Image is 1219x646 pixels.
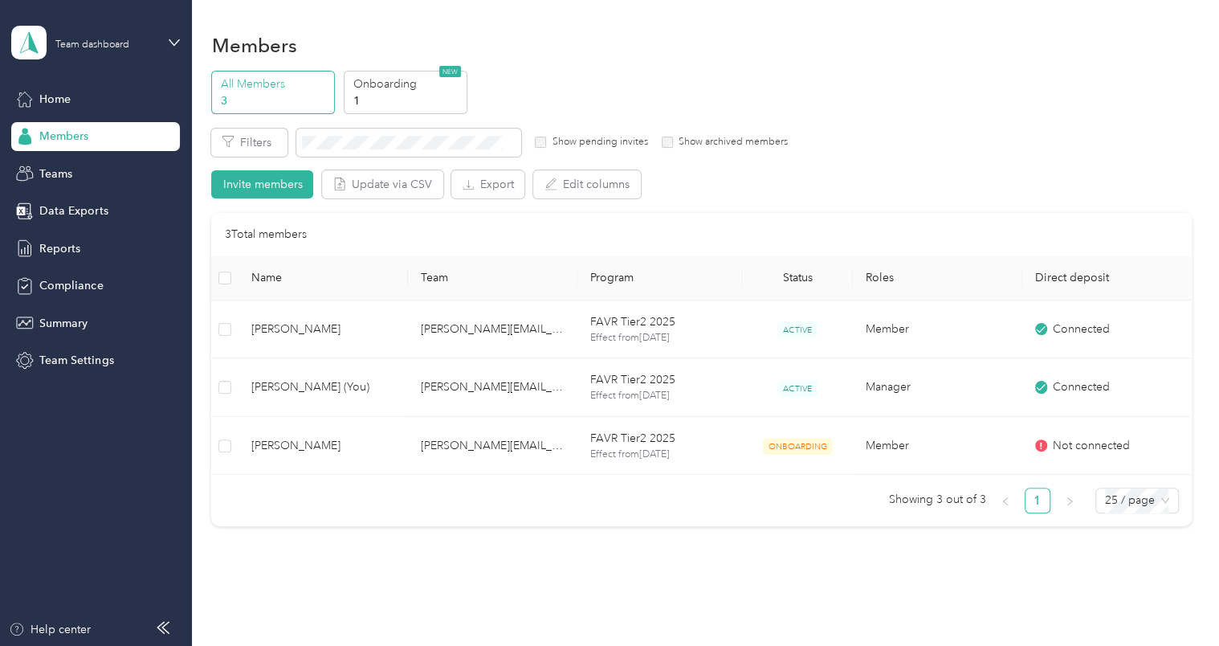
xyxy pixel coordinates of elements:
[322,170,443,198] button: Update via CSV
[1053,437,1130,455] span: Not connected
[39,315,88,332] span: Summary
[590,389,730,403] p: Effect from [DATE]
[590,448,730,462] p: Effect from [DATE]
[1025,488,1050,513] li: 1
[590,313,730,331] p: FAVR Tier2 2025
[673,135,788,149] label: Show archived members
[1057,488,1082,513] button: right
[55,40,129,50] div: Team dashboard
[853,301,1022,359] td: Member
[993,488,1018,513] button: left
[39,277,103,294] span: Compliance
[439,66,461,77] span: NEW
[39,240,80,257] span: Reports
[408,417,577,476] td: brian.nelson@graybar.com
[353,92,462,109] p: 1
[889,488,986,512] span: Showing 3 out of 3
[1025,489,1050,513] a: 1
[221,92,330,109] p: 3
[763,438,833,455] span: ONBOARDING
[251,271,395,284] span: Name
[408,301,577,359] td: brian.nelson@graybar.com
[408,358,577,417] td: brian.nelson@graybar.com
[238,417,408,476] td: Debbie Eckley
[590,331,730,345] p: Effect from [DATE]
[1105,489,1169,513] span: 25 / page
[546,135,647,149] label: Show pending invites
[1095,488,1179,513] div: Page Size
[1001,497,1010,506] span: left
[1022,256,1192,301] th: Direct deposit
[221,76,330,92] p: All Members
[743,417,853,476] td: ONBOARDING
[1057,488,1082,513] li: Next Page
[251,321,395,338] span: [PERSON_NAME]
[408,256,577,301] th: Team
[251,437,395,455] span: [PERSON_NAME]
[238,301,408,359] td: Kevin O'Brien
[777,380,817,397] span: ACTIVE
[533,170,641,198] button: Edit columns
[853,256,1022,301] th: Roles
[211,129,287,157] button: Filters
[853,358,1022,417] td: Manager
[1065,497,1074,506] span: right
[853,417,1022,476] td: Member
[451,170,524,198] button: Export
[743,256,853,301] th: Status
[777,321,817,338] span: ACTIVE
[238,256,408,301] th: Name
[39,166,72,182] span: Teams
[1053,378,1110,396] span: Connected
[993,488,1018,513] li: Previous Page
[39,91,71,108] span: Home
[39,202,108,219] span: Data Exports
[1053,321,1110,338] span: Connected
[211,170,313,198] button: Invite members
[590,371,730,389] p: FAVR Tier2 2025
[9,621,91,638] button: Help center
[353,76,462,92] p: Onboarding
[251,378,395,396] span: [PERSON_NAME] (You)
[39,352,113,369] span: Team Settings
[39,128,88,145] span: Members
[577,256,743,301] th: Program
[238,358,408,417] td: Brian Nelson (You)
[590,430,730,448] p: FAVR Tier2 2025
[224,226,306,243] p: 3 Total members
[211,37,296,54] h1: Members
[1129,556,1219,646] iframe: Everlance-gr Chat Button Frame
